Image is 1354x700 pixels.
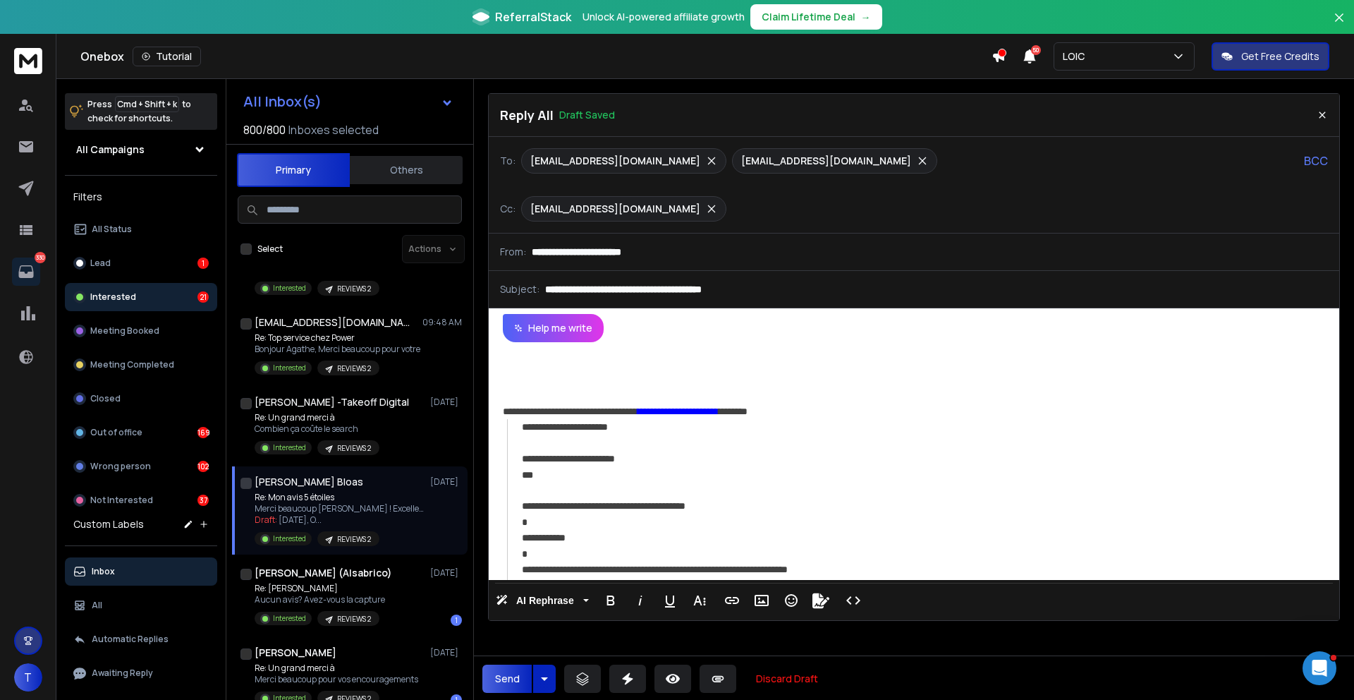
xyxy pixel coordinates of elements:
button: Wrong person102 [65,452,217,481]
h1: [PERSON_NAME] Bloas [255,475,363,489]
div: 1 [451,615,462,626]
button: More Text [686,586,713,615]
button: Discard Draft [745,665,829,693]
p: 330 [35,252,46,263]
p: [EMAIL_ADDRESS][DOMAIN_NAME] [530,154,700,168]
button: Emoticons [778,586,805,615]
button: Close banner [1330,8,1348,42]
button: All Inbox(s) [232,87,465,116]
p: [DATE] [430,397,462,408]
p: Interested [273,283,306,294]
p: Interested [273,613,306,624]
p: Re: Top service chez Power [255,332,420,344]
span: 50 [1031,45,1041,55]
p: [DATE] [430,476,462,488]
p: Re: Mon avis 5 étoiles [255,492,424,503]
p: Reply All [500,105,554,125]
p: All Status [92,224,132,235]
p: [DATE] [430,567,462,579]
p: Re: Un grand merci à [255,663,418,674]
p: From: [500,245,526,259]
p: Merci beaucoup [PERSON_NAME] ! Excellente [255,503,424,514]
p: Press to check for shortcuts. [87,97,191,126]
button: Awaiting Reply [65,659,217,687]
button: Underline (⌘U) [657,586,683,615]
span: ReferralStack [495,8,571,25]
p: REVIEWS 2 [337,443,371,454]
button: T [14,663,42,692]
p: Subject: [500,282,539,296]
p: REVIEWS 2 [337,534,371,545]
p: [EMAIL_ADDRESS][DOMAIN_NAME] [530,202,700,216]
button: AI Rephrase [493,586,592,615]
p: Get Free Credits [1241,49,1319,64]
span: [DATE], O ... [279,514,322,526]
p: Bonjour Agathe, Merci beaucoup pour votre [255,344,420,355]
p: LOIC [1063,49,1090,64]
div: 102 [197,461,209,472]
p: REVIEWS 2 [337,363,371,374]
button: Meeting Completed [65,351,217,379]
button: Bold (⌘B) [597,586,624,615]
div: 37 [197,495,209,506]
button: Code View [840,586,867,615]
span: Draft: [255,514,277,526]
p: REVIEWS 2 [337,614,371,624]
p: Interested [273,363,306,373]
button: Others [350,155,463,186]
p: Re: Un grand merci à [255,412,379,423]
button: All [65,591,217,620]
h1: [PERSON_NAME] [255,646,336,660]
button: Inbox [65,557,217,586]
button: Tutorial [133,47,201,66]
p: To: [500,154,516,168]
button: Send [482,665,532,693]
h1: All Inbox(s) [243,95,322,109]
p: Re: [PERSON_NAME] [255,583,385,594]
p: Merci beaucoup pour vos encouragements [255,674,418,685]
p: REVIEWS 2 [337,284,371,294]
button: Italic (⌘I) [627,586,654,615]
button: All Status [65,215,217,243]
button: Insert Image (⌘P) [748,586,775,615]
p: Unlock AI-powered affiliate growth [583,10,745,24]
p: 09:48 AM [422,317,462,328]
p: Draft Saved [559,108,615,122]
p: Meeting Completed [90,359,174,370]
button: All Campaigns [65,135,217,164]
span: AI Rephrase [513,595,577,607]
h1: [EMAIL_ADDRESS][DOMAIN_NAME] +1 [255,315,410,330]
button: Not Interested37 [65,486,217,514]
p: Lead [90,258,111,269]
p: Wrong person [90,461,151,472]
h3: Filters [65,187,217,207]
p: All [92,600,102,611]
p: BCC [1304,152,1328,169]
span: Cmd + Shift + k [115,96,179,112]
button: Primary [237,153,350,187]
p: Interested [273,442,306,453]
button: Insert Link (⌘K) [719,586,745,615]
p: Not Interested [90,495,153,506]
p: Interested [90,291,136,303]
p: [DATE] [430,647,462,658]
p: Interested [273,533,306,544]
button: Out of office169 [65,418,217,447]
p: Combien ça coûte le search [255,423,379,435]
h1: [PERSON_NAME] (Alsabrico) [255,566,392,580]
p: Inbox [92,566,115,577]
span: → [861,10,871,24]
iframe: Intercom live chat [1303,651,1336,685]
span: 800 / 800 [243,121,286,138]
h3: Custom Labels [73,517,144,531]
div: 1 [197,258,209,269]
button: Get Free Credits [1212,42,1329,71]
h1: All Campaigns [76,143,145,157]
div: 169 [197,427,209,438]
p: Out of office [90,427,142,438]
h3: Inboxes selected [288,121,379,138]
p: Cc: [500,202,516,216]
button: Claim Lifetime Deal→ [750,4,882,30]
